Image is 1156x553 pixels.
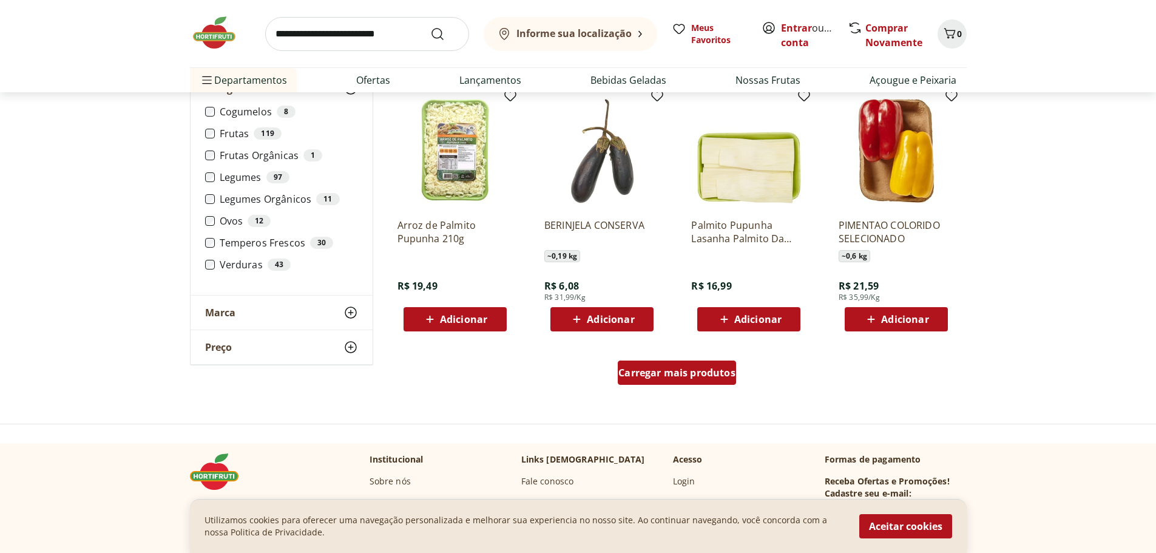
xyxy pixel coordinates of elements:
[397,93,513,209] img: Arroz de Palmito Pupunha 210g
[277,106,296,118] div: 8
[521,475,574,487] a: Fale conosco
[691,93,806,209] img: Palmito Pupunha Lasanha Palmito Da Fazenda 210G
[248,215,271,227] div: 12
[404,307,507,331] button: Adicionar
[521,497,583,509] a: Como comprar
[544,219,660,245] a: BERINJELA CONSERVA
[265,17,469,51] input: search
[356,73,390,87] a: Ofertas
[220,149,358,161] label: Frutas Orgânicas
[590,73,666,87] a: Bebidas Geladas
[268,259,291,271] div: 43
[204,514,845,538] p: Utilizamos cookies para oferecer uma navegação personalizada e melhorar sua experiencia no nosso ...
[440,314,487,324] span: Adicionar
[839,250,870,262] span: ~ 0,6 kg
[220,237,358,249] label: Temperos Frescos
[839,93,954,209] img: PIMENTAO COLORIDO SELECIONADO
[870,73,956,87] a: Açougue e Peixaria
[220,171,358,183] label: Legumes
[544,279,579,293] span: R$ 6,08
[266,171,289,183] div: 97
[618,368,735,378] span: Carregar mais produtos
[544,250,580,262] span: ~ 0,19 kg
[839,219,954,245] a: PIMENTAO COLORIDO SELECIONADO
[957,28,962,39] span: 0
[839,293,880,302] span: R$ 35,99/Kg
[316,193,339,205] div: 11
[673,453,703,466] p: Acesso
[200,66,287,95] span: Departamentos
[190,453,251,490] img: Hortifruti
[254,127,281,140] div: 119
[618,361,736,390] a: Carregar mais produtos
[370,497,453,509] a: Canal de Denúncias
[310,237,333,249] div: 30
[397,279,438,293] span: R$ 19,49
[370,453,424,466] p: Institucional
[735,73,800,87] a: Nossas Frutas
[781,21,812,35] a: Entrar
[521,453,645,466] p: Links [DEMOGRAPHIC_DATA]
[205,341,232,353] span: Preço
[430,27,459,41] button: Submit Search
[697,307,800,331] button: Adicionar
[673,475,695,487] a: Login
[190,15,251,51] img: Hortifruti
[191,106,373,295] div: Categoria
[220,259,358,271] label: Verduras
[397,219,513,245] a: Arroz de Palmito Pupunha 210g
[839,279,879,293] span: R$ 21,59
[220,215,358,227] label: Ovos
[672,22,747,46] a: Meus Favoritos
[691,279,731,293] span: R$ 16,99
[544,293,586,302] span: R$ 31,99/Kg
[550,307,654,331] button: Adicionar
[691,219,806,245] a: Palmito Pupunha Lasanha Palmito Da Fazenda 210G
[459,73,521,87] a: Lançamentos
[220,193,358,205] label: Legumes Orgânicos
[587,314,634,324] span: Adicionar
[191,296,373,330] button: Marca
[205,307,235,319] span: Marca
[781,21,835,50] span: ou
[673,497,720,509] a: Criar Conta
[845,307,948,331] button: Adicionar
[191,330,373,364] button: Preço
[865,21,922,49] a: Comprar Novamente
[825,453,967,466] p: Formas de pagamento
[516,27,632,40] b: Informe sua localização
[691,22,747,46] span: Meus Favoritos
[859,514,952,538] button: Aceitar cookies
[370,475,411,487] a: Sobre nós
[734,314,782,324] span: Adicionar
[825,487,911,500] h3: Cadastre seu e-mail:
[825,475,950,487] h3: Receba Ofertas e Promoções!
[938,19,967,49] button: Carrinho
[220,127,358,140] label: Frutas
[303,149,322,161] div: 1
[544,93,660,209] img: BERINJELA CONSERVA
[200,66,214,95] button: Menu
[781,21,848,49] a: Criar conta
[220,106,358,118] label: Cogumelos
[881,314,928,324] span: Adicionar
[484,17,657,51] button: Informe sua localização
